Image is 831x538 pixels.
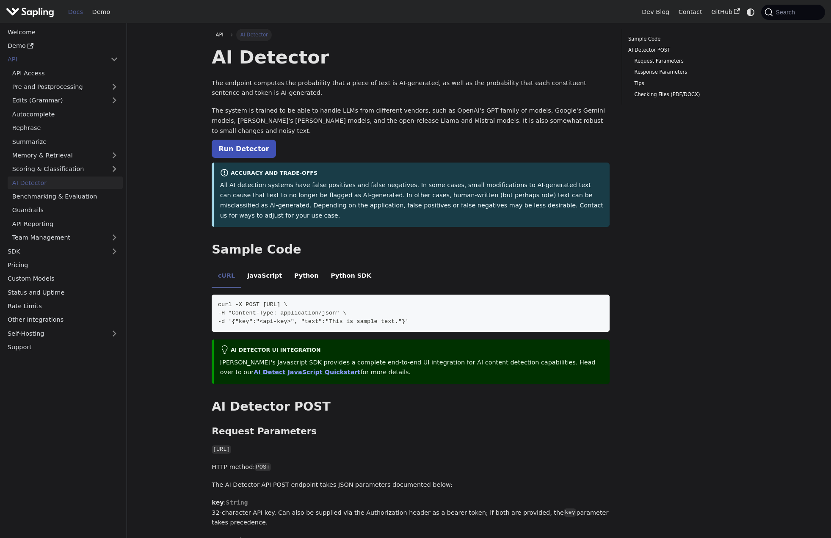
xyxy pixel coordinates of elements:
div: Accuracy and Trade-offs [220,168,604,179]
a: AI Detector [8,177,123,189]
a: Dev Blog [637,6,674,19]
li: cURL [212,265,241,289]
a: API [3,53,106,66]
a: Other Integrations [3,314,123,326]
span: -H "Content-Type: application/json" \ [218,310,346,316]
button: Search (Command+K) [761,5,825,20]
strong: key [212,499,224,506]
a: Autocomplete [8,108,123,120]
span: -d '{"key":"<api-key>", "text":"This is sample text."}' [218,318,409,325]
a: Rate Limits [3,300,123,312]
span: AI Detector [236,29,272,41]
a: Guardrails [8,204,123,216]
a: AI Detector POST [628,46,743,54]
div: AI Detector UI integration [220,345,604,356]
a: Benchmarking & Evaluation [8,190,123,203]
a: API Access [8,67,123,79]
button: Collapse sidebar category 'API' [106,53,123,66]
button: Switch between dark and light mode (currently system mode) [745,6,757,18]
a: Memory & Retrieval [8,149,123,162]
p: [PERSON_NAME]'s Javascript SDK provides a complete end-to-end UI integration for AI content detec... [220,358,604,378]
a: SDK [3,245,106,257]
a: API Reporting [8,218,123,230]
a: Scoring & Classification [8,163,123,175]
a: Status and Uptime [3,286,123,298]
nav: Breadcrumbs [212,29,610,41]
li: Python SDK [325,265,378,289]
span: API [216,32,224,38]
a: Docs [63,6,88,19]
a: Support [3,341,123,353]
p: HTTP method: [212,462,610,472]
a: Response Parameters [634,68,740,76]
a: Demo [88,6,115,19]
a: Request Parameters [634,57,740,65]
h2: AI Detector POST [212,399,610,414]
p: All AI detection systems have false positives and false negatives. In some cases, small modificat... [220,180,604,221]
a: Contact [674,6,707,19]
p: The system is trained to be able to handle LLMs from different vendors, such as OpenAI's GPT fami... [212,106,610,136]
code: POST [255,463,271,472]
span: Search [773,9,800,16]
a: Custom Models [3,273,123,285]
li: JavaScript [241,265,288,289]
span: curl -X POST [URL] \ [218,301,287,308]
a: Sample Code [628,35,743,43]
a: Pricing [3,259,123,271]
p: The AI Detector API POST endpoint takes JSON parameters documented below: [212,480,610,490]
a: API [212,29,227,41]
a: Pre and Postprocessing [8,81,123,93]
code: [URL] [212,445,231,454]
a: Rephrase [8,122,123,134]
a: Welcome [3,26,123,38]
a: Checking Files (PDF/DOCX) [634,91,740,99]
p: The endpoint computes the probability that a piece of text is AI-generated, as well as the probab... [212,78,610,99]
h2: Sample Code [212,242,610,257]
p: : 32-character API key. Can also be supplied via the Authorization header as a bearer token; if b... [212,498,610,528]
a: Sapling.aiSapling.ai [6,6,57,18]
a: Self-Hosting [3,327,123,339]
h3: Request Parameters [212,426,610,437]
h1: AI Detector [212,46,610,69]
a: Edits (Grammar) [8,94,123,107]
span: String [226,499,248,506]
a: Run Detector [212,140,276,158]
a: Demo [3,40,123,52]
a: Team Management [8,232,123,244]
code: key [564,508,576,517]
button: Expand sidebar category 'SDK' [106,245,123,257]
a: Tips [634,80,740,88]
a: Summarize [8,135,123,148]
img: Sapling.ai [6,6,54,18]
li: Python [288,265,325,289]
a: AI Detect JavaScript Quickstart [254,369,360,375]
a: GitHub [707,6,744,19]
